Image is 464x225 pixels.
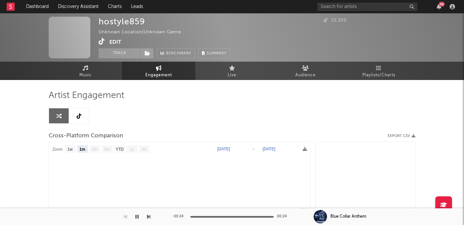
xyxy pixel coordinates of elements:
div: hostyle859 [99,17,145,26]
div: 00:24 [174,213,187,221]
button: Summary [198,48,230,58]
text: [DATE] [263,147,275,151]
text: YTD [116,147,124,152]
a: Playlists/Charts [342,62,415,80]
text: 3m [92,147,98,152]
span: Playlists/Charts [362,71,395,79]
div: 48 [439,2,445,7]
text: 0% [301,207,307,211]
text: → [251,147,255,151]
text: 1w [68,147,73,152]
text: 1m [79,147,85,152]
a: Engagement [122,62,195,80]
a: Live [195,62,269,80]
button: 48 [437,4,441,9]
text: [DATE] [217,147,230,151]
span: Benchmark [166,50,191,58]
span: Music [79,71,92,79]
span: Live [228,71,236,79]
button: Edit [109,38,121,46]
span: 10,300 [324,18,347,23]
a: Benchmark [157,48,195,58]
span: Audience [295,71,316,79]
a: Audience [269,62,342,80]
text: 6m [104,147,110,152]
input: Search for artists [317,3,417,11]
span: Engagement [145,71,172,79]
text: Zoom [52,147,63,152]
text: All [142,147,146,152]
div: Blue Collar Anthem [330,214,366,220]
button: Export CSV [388,134,415,138]
div: 00:24 [277,213,290,221]
div: Unknown Location | Unknown Genre [99,28,189,36]
text: 1y [130,147,134,152]
span: Summary [207,52,226,55]
a: Music [49,62,122,80]
span: Cross-Platform Comparison [49,132,123,140]
button: Track [99,48,140,58]
span: Artist Engagement [49,92,124,100]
